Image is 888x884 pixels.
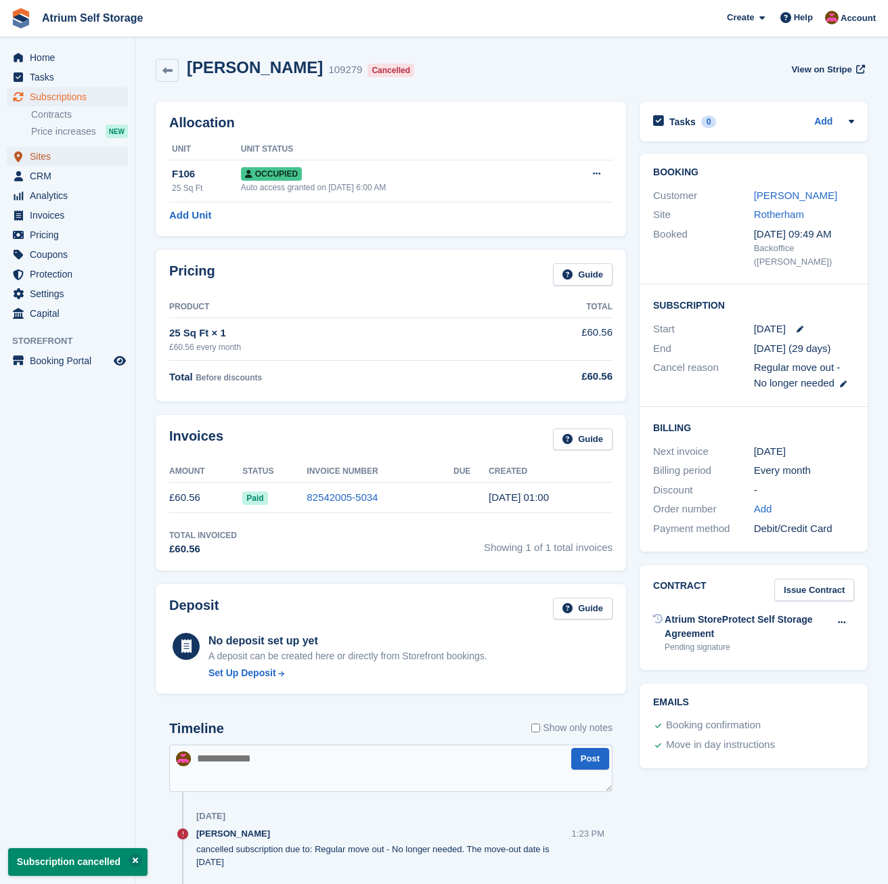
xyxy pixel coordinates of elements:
div: Start [653,322,754,337]
div: 1:23 PM [572,827,604,840]
div: £60.56 [502,369,613,384]
div: 109279 [328,62,362,78]
a: menu [7,167,128,185]
a: menu [7,48,128,67]
a: View on Stripe [786,58,868,81]
img: Mark Rhodes [176,751,191,766]
span: Capital [30,304,111,323]
h2: Subscription [653,298,854,311]
span: Pricing [30,225,111,244]
div: F106 [172,167,241,182]
div: Set Up Deposit [208,666,276,680]
div: [DATE] [196,811,225,822]
h2: Invoices [169,428,223,451]
div: Next invoice [653,444,754,460]
span: Invoices [30,206,111,225]
p: Subscription cancelled [8,848,148,876]
a: Preview store [112,353,128,369]
span: Paid [242,491,267,505]
div: [DATE] [754,444,855,460]
a: 82542005-5034 [307,491,378,503]
div: [DATE] 09:49 AM [754,227,855,242]
time: 2025-09-21 00:00:00 UTC [754,322,786,337]
th: Product [169,296,502,318]
a: menu [7,206,128,225]
th: Total [502,296,613,318]
span: CRM [30,167,111,185]
span: Sites [30,147,111,166]
span: Regular move out - No longer needed [754,361,841,389]
a: Contracts [31,108,128,121]
div: 0 [701,116,717,128]
span: Before discounts [196,373,262,382]
img: stora-icon-8386f47178a22dfd0bd8f6a31ec36ba5ce8667c1dd55bd0f319d3a0aa187defe.svg [11,8,31,28]
div: End [653,341,754,357]
div: Backoffice ([PERSON_NAME]) [754,242,855,268]
th: Invoice Number [307,461,453,483]
span: Storefront [12,334,135,348]
span: Analytics [30,186,111,205]
div: Cancel reason [653,360,754,391]
h2: Booking [653,167,854,178]
div: Customer [653,188,754,204]
span: View on Stripe [791,63,851,76]
h2: Emails [653,697,854,708]
span: Account [841,12,876,25]
img: Mark Rhodes [825,11,839,24]
th: Status [242,461,307,483]
div: Booked [653,227,754,269]
a: menu [7,351,128,370]
div: £60.56 [169,542,237,557]
th: Unit Status [241,139,552,160]
div: Total Invoiced [169,529,237,542]
label: Show only notes [531,721,613,735]
span: Occupied [241,167,302,181]
div: No deposit set up yet [208,633,487,649]
div: £60.56 every month [169,341,502,353]
div: Pending signature [665,641,829,653]
time: 2025-09-21 00:00:07 UTC [489,491,549,503]
span: Showing 1 of 1 total invoices [484,529,613,557]
span: Total [169,371,193,382]
span: Booking Portal [30,351,111,370]
a: [PERSON_NAME] [754,190,837,201]
a: menu [7,87,128,106]
div: - [754,483,855,498]
span: Price increases [31,125,96,138]
td: £60.56 [169,483,242,513]
div: Order number [653,502,754,517]
a: Add [814,114,832,130]
div: Every month [754,463,855,479]
h2: Timeline [169,721,224,736]
a: menu [7,68,128,87]
span: Help [794,11,813,24]
span: [DATE] (29 days) [754,342,831,354]
span: Home [30,48,111,67]
h2: Deposit [169,598,219,620]
div: Billing period [653,463,754,479]
a: menu [7,147,128,166]
div: 25 Sq Ft [172,182,241,194]
a: Add [754,502,772,517]
div: Move in day instructions [666,737,775,753]
h2: Pricing [169,263,215,286]
div: Site [653,207,754,223]
th: Due [453,461,489,483]
a: Issue Contract [774,579,854,601]
div: Auto access granted on [DATE] 6:00 AM [241,181,552,194]
a: menu [7,284,128,303]
div: Booking confirmation [666,717,761,734]
a: menu [7,304,128,323]
a: Price increases NEW [31,124,128,139]
h2: Tasks [669,116,696,128]
span: [PERSON_NAME] [196,827,270,840]
a: menu [7,186,128,205]
div: cancelled subscription due to: Regular move out - No longer needed. The move-out date is [DATE] [196,827,572,868]
a: menu [7,245,128,264]
a: menu [7,225,128,244]
a: Guide [553,428,613,451]
a: Guide [553,598,613,620]
span: Create [727,11,754,24]
th: Amount [169,461,242,483]
h2: Contract [653,579,707,601]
